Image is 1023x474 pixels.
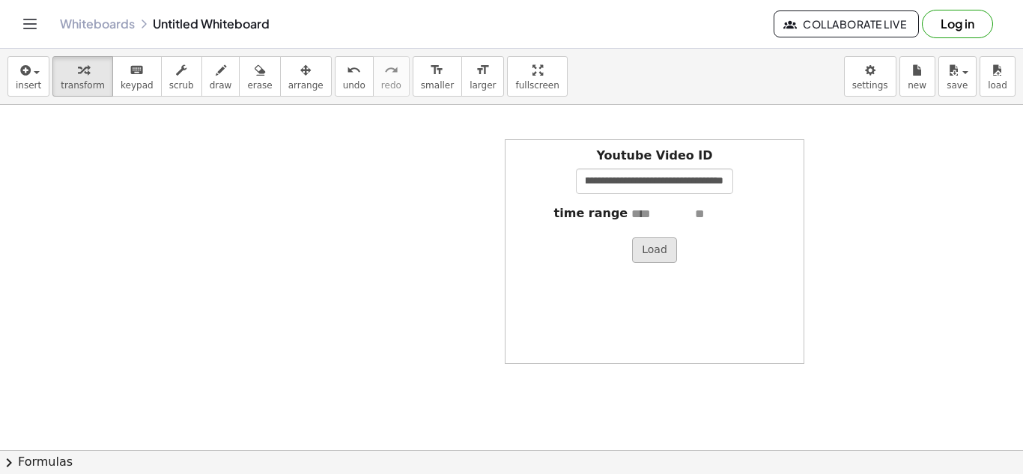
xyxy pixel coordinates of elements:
[201,56,240,97] button: draw
[343,80,365,91] span: undo
[461,56,504,97] button: format_sizelarger
[938,56,977,97] button: save
[239,56,280,97] button: erase
[210,80,232,91] span: draw
[421,80,454,91] span: smaller
[774,10,919,37] button: Collaborate Live
[507,56,567,97] button: fullscreen
[18,12,42,36] button: Toggle navigation
[335,56,374,97] button: undoundo
[922,10,993,38] button: Log in
[384,61,398,79] i: redo
[61,80,105,91] span: transform
[988,80,1007,91] span: load
[980,56,1016,97] button: load
[373,56,410,97] button: redoredo
[596,148,712,165] label: Youtube Video ID
[381,80,401,91] span: redo
[280,56,332,97] button: arrange
[7,56,49,97] button: insert
[288,80,324,91] span: arrange
[899,56,935,97] button: new
[16,80,41,91] span: insert
[413,56,462,97] button: format_sizesmaller
[161,56,202,97] button: scrub
[103,139,402,364] iframe: Arizona Sunshine 2 - Official Launch Trailer
[947,80,968,91] span: save
[470,80,496,91] span: larger
[169,80,194,91] span: scrub
[852,80,888,91] span: settings
[347,61,361,79] i: undo
[130,61,144,79] i: keyboard
[554,205,628,222] label: time range
[430,61,444,79] i: format_size
[844,56,896,97] button: settings
[476,61,490,79] i: format_size
[247,80,272,91] span: erase
[121,80,154,91] span: keypad
[632,237,677,263] button: Load
[786,17,906,31] span: Collaborate Live
[112,56,162,97] button: keyboardkeypad
[515,80,559,91] span: fullscreen
[52,56,113,97] button: transform
[60,16,135,31] a: Whiteboards
[908,80,926,91] span: new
